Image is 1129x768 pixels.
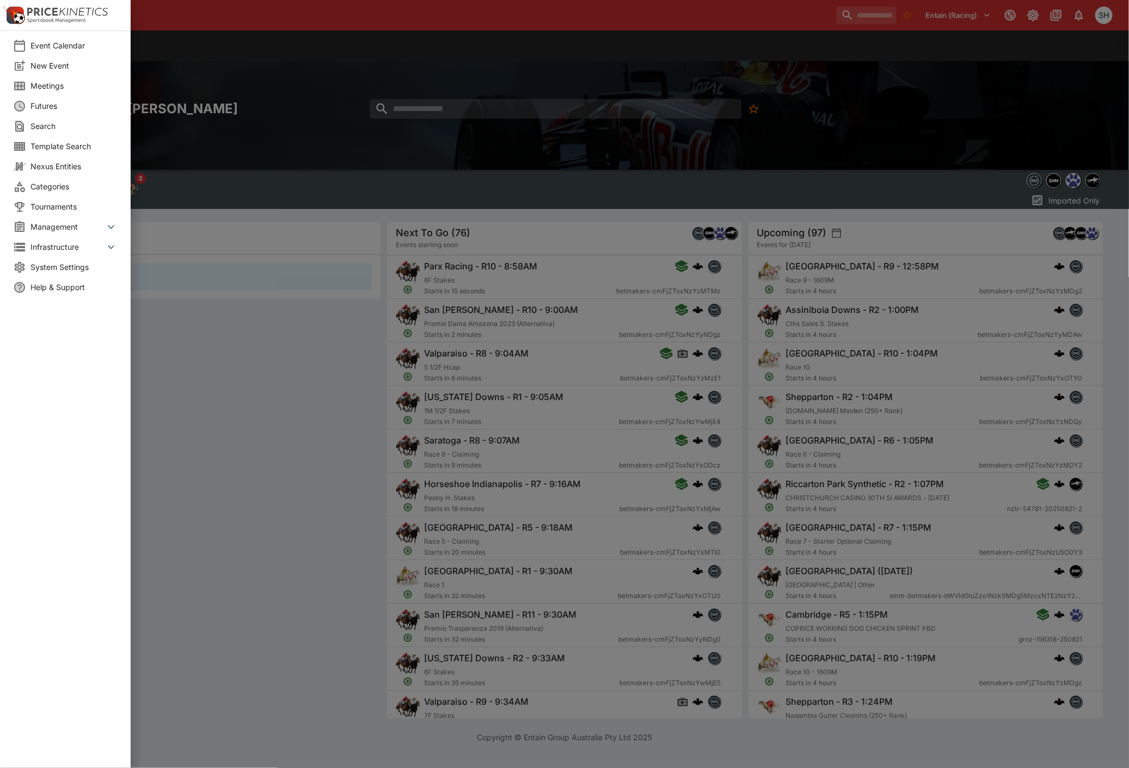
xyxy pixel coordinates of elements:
[30,241,105,253] span: Infrastructure
[30,40,118,51] span: Event Calendar
[30,120,118,132] span: Search
[30,100,118,112] span: Futures
[27,8,108,16] img: PriceKinetics
[30,161,118,172] span: Nexus Entities
[30,281,118,293] span: Help & Support
[30,80,118,91] span: Meetings
[3,4,25,26] img: PriceKinetics Logo
[27,18,86,23] img: Sportsbook Management
[30,201,118,212] span: Tournaments
[30,60,118,71] span: New Event
[30,221,105,232] span: Management
[30,261,118,273] span: System Settings
[30,140,118,152] span: Template Search
[30,181,118,192] span: Categories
